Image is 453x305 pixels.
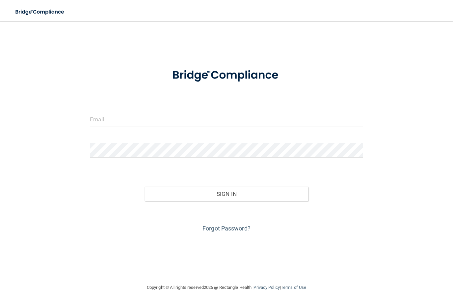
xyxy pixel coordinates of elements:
[281,285,306,290] a: Terms of Use
[161,61,292,90] img: bridge_compliance_login_screen.278c3ca4.svg
[145,187,308,201] button: Sign In
[10,5,70,19] img: bridge_compliance_login_screen.278c3ca4.svg
[202,225,251,232] a: Forgot Password?
[90,112,363,127] input: Email
[253,285,280,290] a: Privacy Policy
[106,277,347,298] div: Copyright © All rights reserved 2025 @ Rectangle Health | |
